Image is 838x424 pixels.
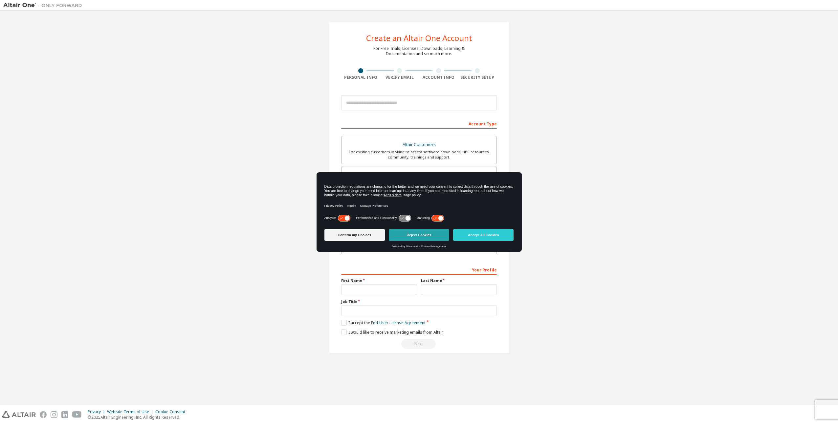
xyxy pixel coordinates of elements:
[371,320,426,326] a: End-User License Agreement
[72,411,82,418] img: youtube.svg
[341,339,497,349] div: Read and acccept EULA to continue
[380,75,419,80] div: Verify Email
[3,2,85,9] img: Altair One
[345,149,493,160] div: For existing customers looking to access software downloads, HPC resources, community, trainings ...
[341,299,497,304] label: Job Title
[373,46,465,56] div: For Free Trials, Licenses, Downloads, Learning & Documentation and so much more.
[341,75,380,80] div: Personal Info
[88,409,107,414] div: Privacy
[366,34,472,42] div: Create an Altair One Account
[419,75,458,80] div: Account Info
[341,320,426,326] label: I accept the
[51,411,57,418] img: instagram.svg
[107,409,155,414] div: Website Terms of Use
[345,170,493,180] div: Students
[341,118,497,129] div: Account Type
[341,329,443,335] label: I would like to receive marketing emails from Altair
[341,264,497,275] div: Your Profile
[341,278,417,283] label: First Name
[61,411,68,418] img: linkedin.svg
[88,414,189,420] p: © 2025 Altair Engineering, Inc. All Rights Reserved.
[155,409,189,414] div: Cookie Consent
[40,411,47,418] img: facebook.svg
[421,278,497,283] label: Last Name
[345,140,493,149] div: Altair Customers
[458,75,497,80] div: Security Setup
[2,411,36,418] img: altair_logo.svg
